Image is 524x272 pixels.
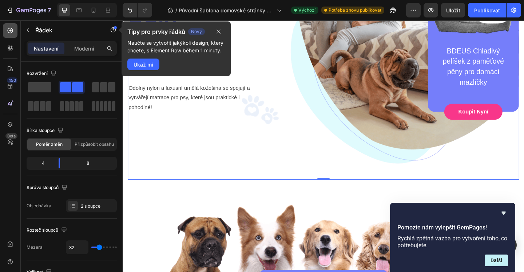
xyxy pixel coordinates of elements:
font: Rozteč sloupců [27,227,58,233]
button: Skrýt průzkum [499,209,508,217]
font: Moderní [74,45,94,52]
font: Beta [7,133,16,139]
font: 7 [48,7,51,14]
font: Potřeba znovu publikovat [329,7,381,13]
font: 2 sloupce [81,203,100,209]
input: Auto [66,241,88,254]
font: Pomozte nám vylepšit GemPages! [397,224,487,231]
div: Pomozte nám vylepšit GemPages! [397,209,508,266]
font: / [175,7,177,13]
font: Řádek [35,27,52,34]
font: Rozvržení [27,71,48,76]
font: Nastavení [34,45,59,52]
button: Další otázka [485,255,508,266]
iframe: Oblast návrhu [123,20,524,272]
font: Mezera [27,244,43,250]
button: Publikovat [468,3,506,17]
font: Další [491,257,502,263]
font: 450 [8,78,16,83]
font: Uložit [446,7,460,13]
font: Přizpůsobit obsahu [75,141,114,147]
p: Řádek [35,26,97,35]
font: Objednávka [27,203,51,208]
font: Výchozí [298,7,315,13]
font: 4 [42,160,45,166]
font: Správa sloupců [27,185,59,190]
h2: Pomozte nám vylepšit GemPages! [397,223,508,232]
button: Koupit nyní [350,91,413,108]
button: 7 [3,3,54,17]
font: Publikovat [474,7,500,13]
font: Rychlá zpětná vazba pro vytvoření toho, co potřebujete. [397,235,507,249]
div: Zpět/Znovu [123,3,152,17]
font: BDEUS Chladivý pelíšek z paměťové pěny pro domácí mazlíčky [348,29,415,72]
font: 8 [87,160,89,166]
font: Původní šablona domovské stránky Shopify [179,7,273,21]
button: Uložit [441,3,465,17]
font: Koupit nyní [365,96,398,102]
font: Šířka sloupce [27,128,55,133]
font: Poměr změn [36,141,63,147]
